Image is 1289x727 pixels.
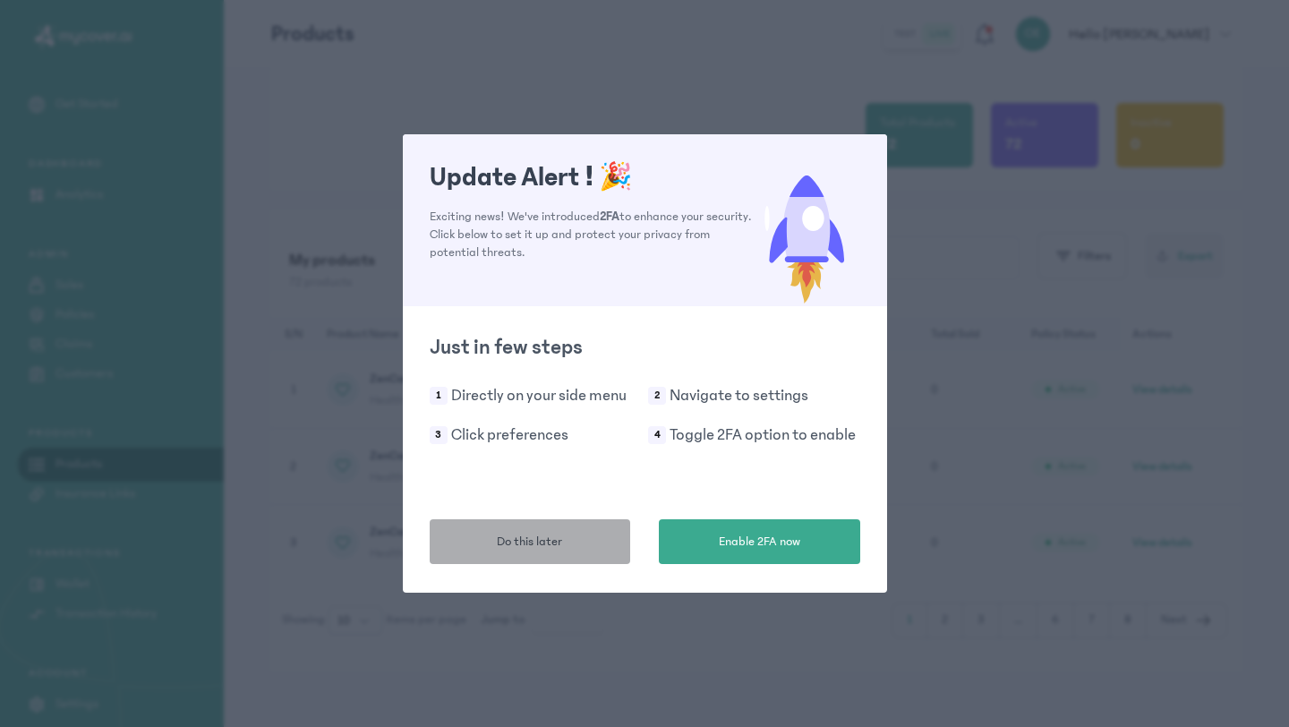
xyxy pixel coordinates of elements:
span: Enable 2FA now [719,533,800,552]
p: Toggle 2FA option to enable [670,423,856,448]
p: Directly on your side menu [451,383,627,408]
h1: Update Alert ! [430,161,753,193]
span: Do this later [497,533,562,552]
span: 2FA [600,210,619,224]
p: Navigate to settings [670,383,808,408]
span: 3 [430,426,448,444]
button: Enable 2FA now [659,519,860,564]
p: Exciting news! We've introduced to enhance your security. Click below to set it up and protect yo... [430,208,753,261]
span: 1 [430,387,448,405]
span: 2 [648,387,666,405]
span: 4 [648,426,666,444]
h2: Just in few steps [430,333,860,362]
button: Do this later [430,519,631,564]
span: 🎉 [599,162,632,192]
p: Click preferences [451,423,568,448]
